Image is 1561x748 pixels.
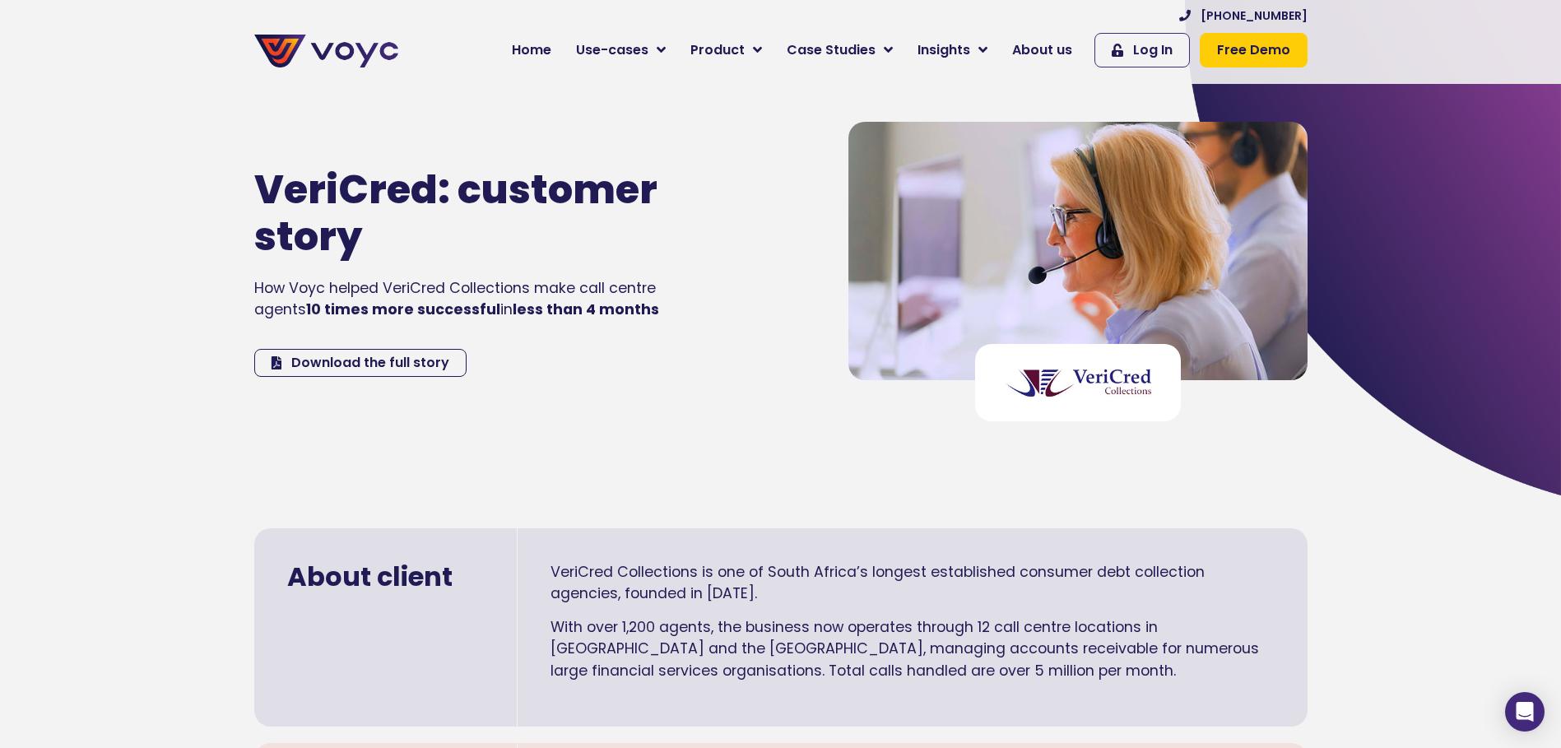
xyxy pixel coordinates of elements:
[306,300,500,319] strong: 10 times more successful
[787,40,876,60] span: Case Studies
[254,166,676,261] h1: VeriCred: customer story
[690,40,745,60] span: Product
[848,122,1308,380] img: vericred-case-study
[1200,33,1308,67] a: Free Demo
[1217,40,1290,60] span: Free Demo
[918,40,970,60] span: Insights
[1179,7,1308,25] a: [PHONE_NUMBER]
[287,561,484,592] h2: About client
[512,40,551,60] span: Home
[975,344,1181,421] img: vericred-logo-small
[1201,7,1308,25] span: [PHONE_NUMBER]
[905,34,1000,67] a: Insights
[1000,34,1085,67] a: About us
[499,34,564,67] a: Home
[1094,33,1190,67] a: Log In
[1505,692,1545,732] div: Open Intercom Messenger
[774,34,905,67] a: Case Studies
[254,277,725,321] p: How Voyc helped VeriCred Collections make call centre agents in
[678,34,774,67] a: Product
[291,356,449,369] span: Download the full story
[1133,40,1173,60] span: Log In
[551,616,1275,681] p: With over 1,200 agents, the business now operates through 12 call centre locations in [GEOGRAPHIC...
[564,34,678,67] a: Use-cases
[254,35,398,67] img: voyc-full-logo
[551,561,1275,605] p: VeriCred Collections is one of South Africa’s longest established consumer debt collection agenci...
[513,300,659,319] strong: less than 4 months
[576,40,648,60] span: Use-cases
[1012,40,1072,60] span: About us
[254,349,467,377] a: Download the full story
